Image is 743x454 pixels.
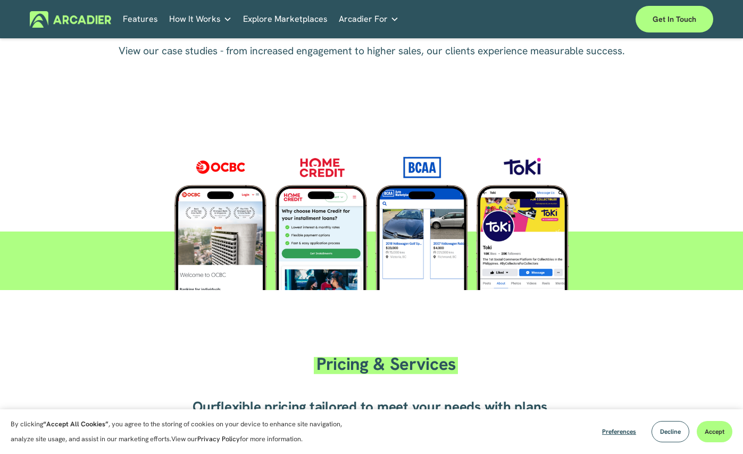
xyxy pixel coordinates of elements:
a: , [306,398,310,416]
span: tailored to meet your needs with plans. Includes: [310,398,554,433]
span: Pricing & Services [316,352,456,375]
span: Arcadier For [339,12,388,27]
span: flexible pricing [216,398,306,416]
a: folder dropdown [169,11,232,28]
span: Decline [660,427,681,436]
button: Decline [652,421,689,442]
button: Preferences [594,421,644,442]
strong: “Accept All Cookies” [43,419,108,428]
span: Our [193,398,216,416]
iframe: Chat Widget [690,403,743,454]
a: folder dropdown [339,11,399,28]
a: Privacy Policy [197,434,240,443]
span: How It Works [169,12,221,27]
p: View our case studies - from increased engagement to higher sales, our clients experience measura... [118,44,625,59]
a: Features [123,11,158,28]
img: Arcadier [30,11,111,28]
p: By clicking , you agree to the storing of cookies on your device to enhance site navigation, anal... [11,417,356,447]
span: Preferences [602,427,636,436]
a: Explore Marketplaces [243,11,328,28]
a: Get in touch [636,6,713,32]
